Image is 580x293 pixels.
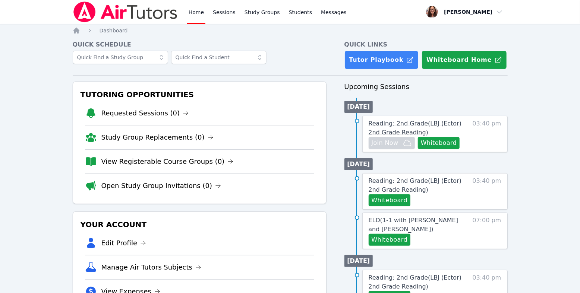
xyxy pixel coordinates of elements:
input: Quick Find a Study Group [73,51,168,64]
button: Whiteboard [369,194,411,206]
a: Reading: 2nd Grade(LBJ (Ector) 2nd Grade Reading) [369,176,468,194]
a: ELD(1-1 with [PERSON_NAME] and [PERSON_NAME]) [369,216,468,234]
span: Join Now [372,138,398,147]
a: Open Study Group Invitations (0) [101,181,221,191]
h4: Quick Schedule [73,40,327,49]
a: Requested Sessions (0) [101,108,189,118]
button: Join Now [369,137,415,149]
h4: Quick Links [344,40,508,49]
li: [DATE] [344,101,373,113]
span: 03:40 pm [473,119,501,149]
a: Edit Profile [101,238,146,248]
a: View Registerable Course Groups (0) [101,156,234,167]
a: Reading: 2nd Grade(LBJ (Ector) 2nd Grade Reading) [369,273,468,291]
li: [DATE] [344,158,373,170]
input: Quick Find a Student [171,51,267,64]
li: [DATE] [344,255,373,267]
button: Whiteboard [369,234,411,246]
img: Air Tutors [73,1,178,22]
span: Reading: 2nd Grade ( LBJ (Ector) 2nd Grade Reading ) [369,274,462,290]
span: Messages [321,9,347,16]
span: Reading: 2nd Grade ( LBJ (Ector) 2nd Grade Reading ) [369,177,462,193]
a: Reading: 2nd Grade(LBJ (Ector) 2nd Grade Reading) [369,119,468,137]
span: Reading: 2nd Grade ( LBJ (Ector) 2nd Grade Reading ) [369,120,462,136]
h3: Your Account [79,218,320,231]
span: Dashboard [100,28,128,34]
h3: Upcoming Sessions [344,82,508,92]
a: Study Group Replacements (0) [101,132,214,143]
button: Whiteboard Home [422,51,507,69]
a: Dashboard [100,27,128,34]
span: 07:00 pm [473,216,501,246]
span: ELD ( 1-1 with [PERSON_NAME] and [PERSON_NAME] ) [369,217,458,233]
h3: Tutoring Opportunities [79,88,320,101]
a: Manage Air Tutors Subjects [101,262,202,273]
a: Tutor Playbook [344,51,419,69]
span: 03:40 pm [473,176,501,206]
button: Whiteboard [418,137,460,149]
nav: Breadcrumb [73,27,508,34]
